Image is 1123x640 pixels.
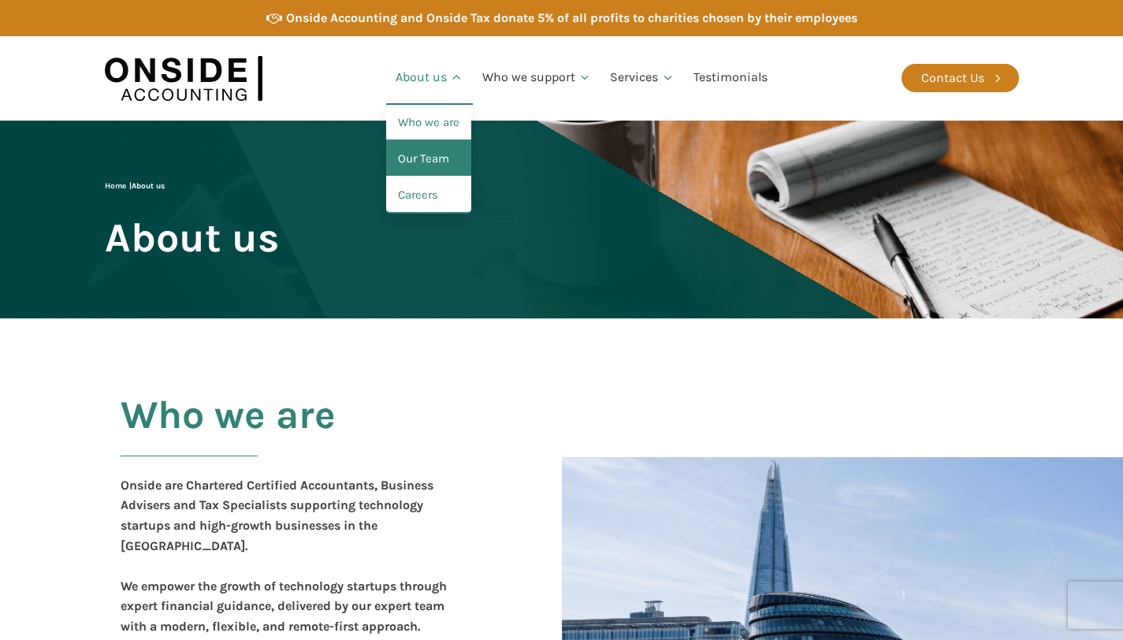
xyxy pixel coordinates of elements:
a: Careers [386,177,471,214]
b: Onside are Chartered Certified Accountants, Business Advisers and Tax Specialists supporting tech... [121,478,433,553]
a: Our Team [386,141,471,177]
a: Services [601,51,684,105]
span: | [105,181,165,191]
div: Onside Accounting and Onside Tax donate 5% of all profits to charities chosen by their employees [286,8,857,28]
span: About us [132,181,165,191]
a: Testimonials [684,51,777,105]
a: Home [105,181,126,191]
img: Onside Accounting [105,48,262,109]
b: We empower the growth of technology startups through expert financial guidance [121,579,447,614]
a: Who we support [473,51,601,105]
span: About us [105,216,279,259]
h2: Who we are [121,393,336,475]
a: About us [386,51,473,105]
a: Contact Us [902,64,1019,92]
div: Contact Us [921,68,984,88]
a: Who we are [386,105,471,141]
b: , delivered by our expert team with a modern, flexible, and remote-first approach. [121,598,444,634]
